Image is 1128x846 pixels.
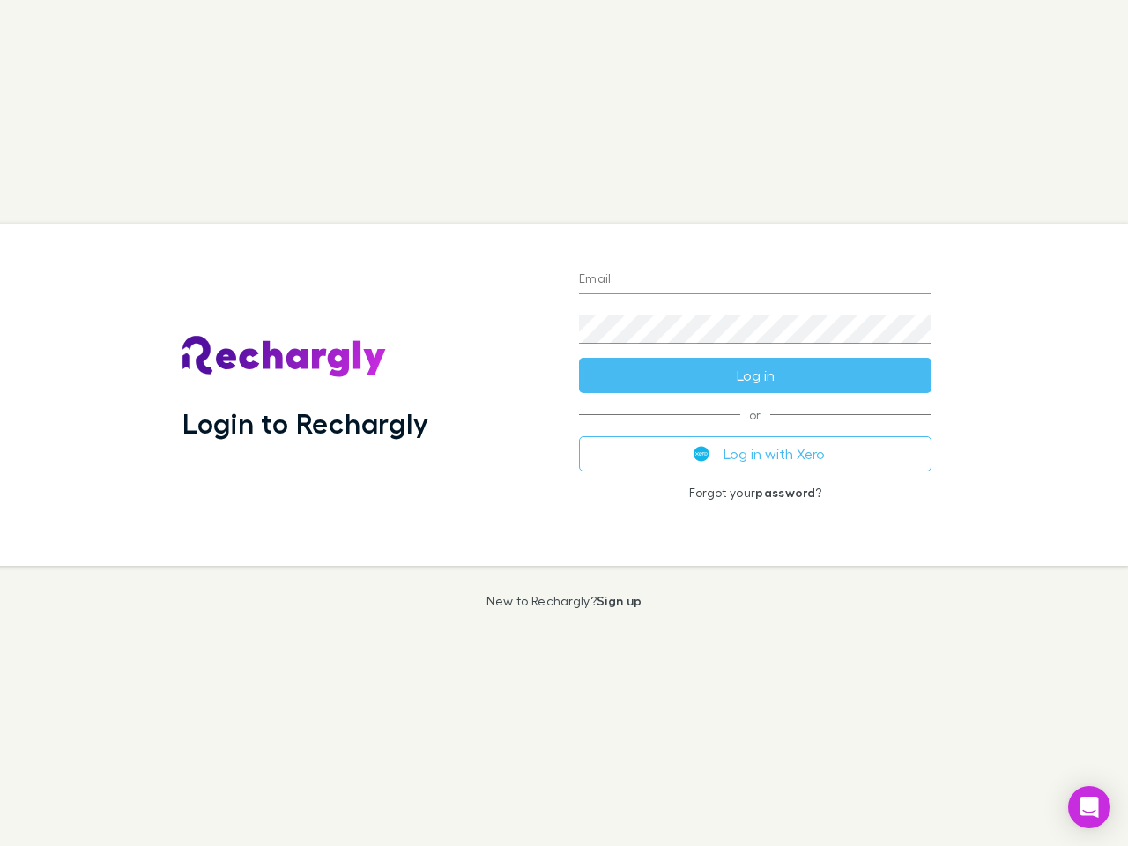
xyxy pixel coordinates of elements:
a: password [755,485,815,500]
img: Rechargly's Logo [182,336,387,378]
a: Sign up [597,593,642,608]
p: New to Rechargly? [486,594,642,608]
p: Forgot your ? [579,486,931,500]
span: or [579,414,931,415]
div: Open Intercom Messenger [1068,786,1110,828]
button: Log in [579,358,931,393]
img: Xero's logo [694,446,709,462]
button: Log in with Xero [579,436,931,471]
h1: Login to Rechargly [182,406,428,440]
